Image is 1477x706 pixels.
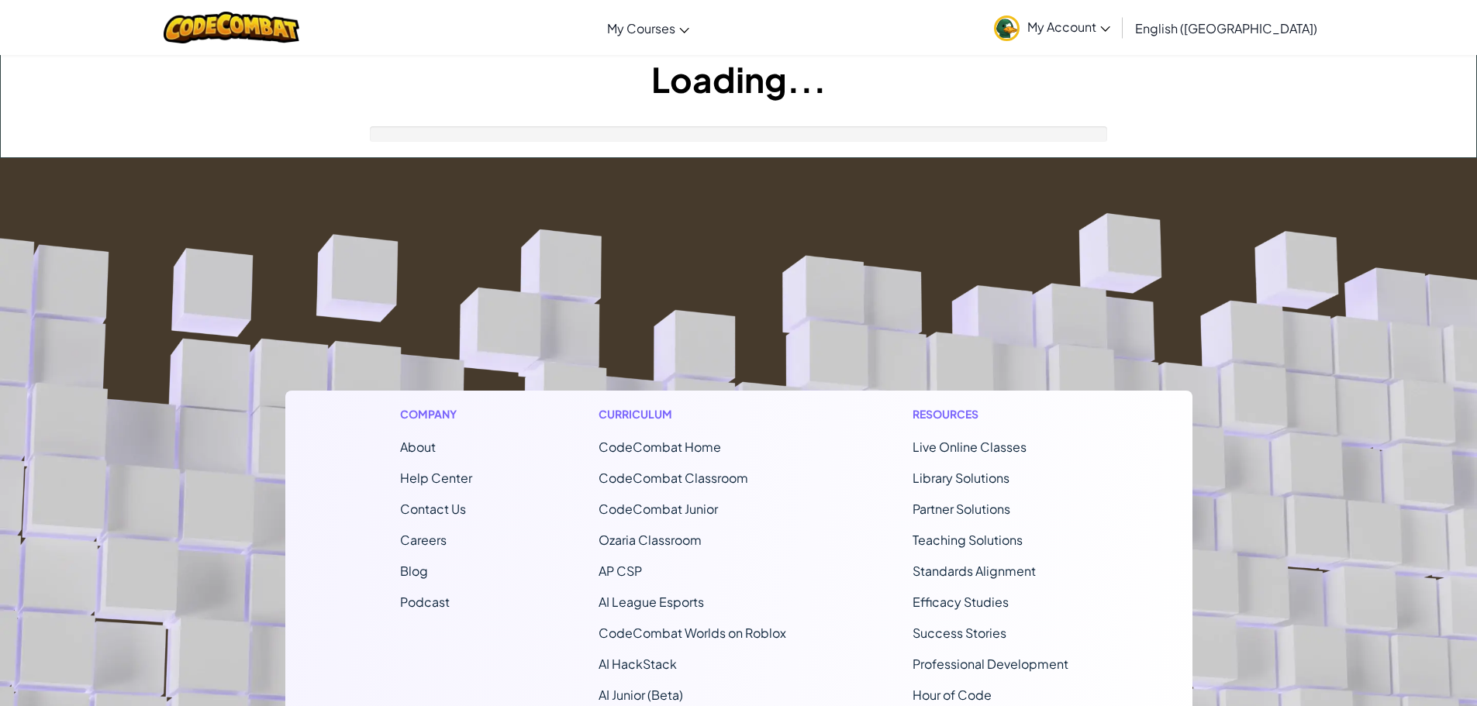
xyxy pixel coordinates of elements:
[400,439,436,455] a: About
[599,470,748,486] a: CodeCombat Classroom
[1,55,1476,103] h1: Loading...
[913,501,1010,517] a: Partner Solutions
[994,15,1020,41] img: avatar
[599,594,704,610] a: AI League Esports
[913,656,1068,672] a: Professional Development
[400,594,450,610] a: Podcast
[913,563,1036,579] a: Standards Alignment
[599,406,786,422] h1: Curriculum
[913,439,1027,455] a: Live Online Classes
[400,406,472,422] h1: Company
[599,7,697,49] a: My Courses
[400,501,466,517] span: Contact Us
[400,563,428,579] a: Blog
[1135,20,1317,36] span: English ([GEOGRAPHIC_DATA])
[986,3,1118,52] a: My Account
[913,532,1023,548] a: Teaching Solutions
[599,439,721,455] span: CodeCombat Home
[599,501,718,517] a: CodeCombat Junior
[913,687,992,703] a: Hour of Code
[913,470,1009,486] a: Library Solutions
[164,12,299,43] img: CodeCombat logo
[913,406,1078,422] h1: Resources
[1127,7,1325,49] a: English ([GEOGRAPHIC_DATA])
[599,687,683,703] a: AI Junior (Beta)
[913,625,1006,641] a: Success Stories
[599,532,702,548] a: Ozaria Classroom
[1027,19,1110,35] span: My Account
[599,625,786,641] a: CodeCombat Worlds on Roblox
[599,656,677,672] a: AI HackStack
[400,532,447,548] a: Careers
[599,563,642,579] a: AP CSP
[913,594,1009,610] a: Efficacy Studies
[400,470,472,486] a: Help Center
[607,20,675,36] span: My Courses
